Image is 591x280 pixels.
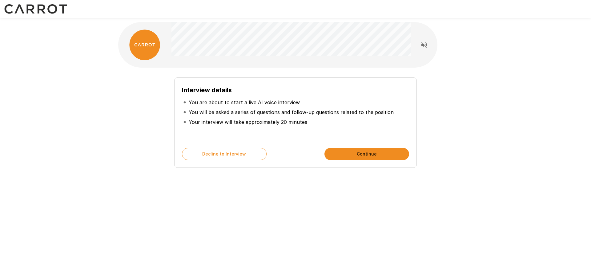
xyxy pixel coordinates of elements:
[418,39,430,51] button: Read questions aloud
[324,148,409,160] button: Continue
[189,99,300,106] p: You are about to start a live AI voice interview
[189,108,394,116] p: You will be asked a series of questions and follow-up questions related to the position
[129,30,160,60] img: carrot_logo.png
[182,148,267,160] button: Decline to Interview
[189,118,307,126] p: Your interview will take approximately 20 minutes
[182,86,232,94] b: Interview details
